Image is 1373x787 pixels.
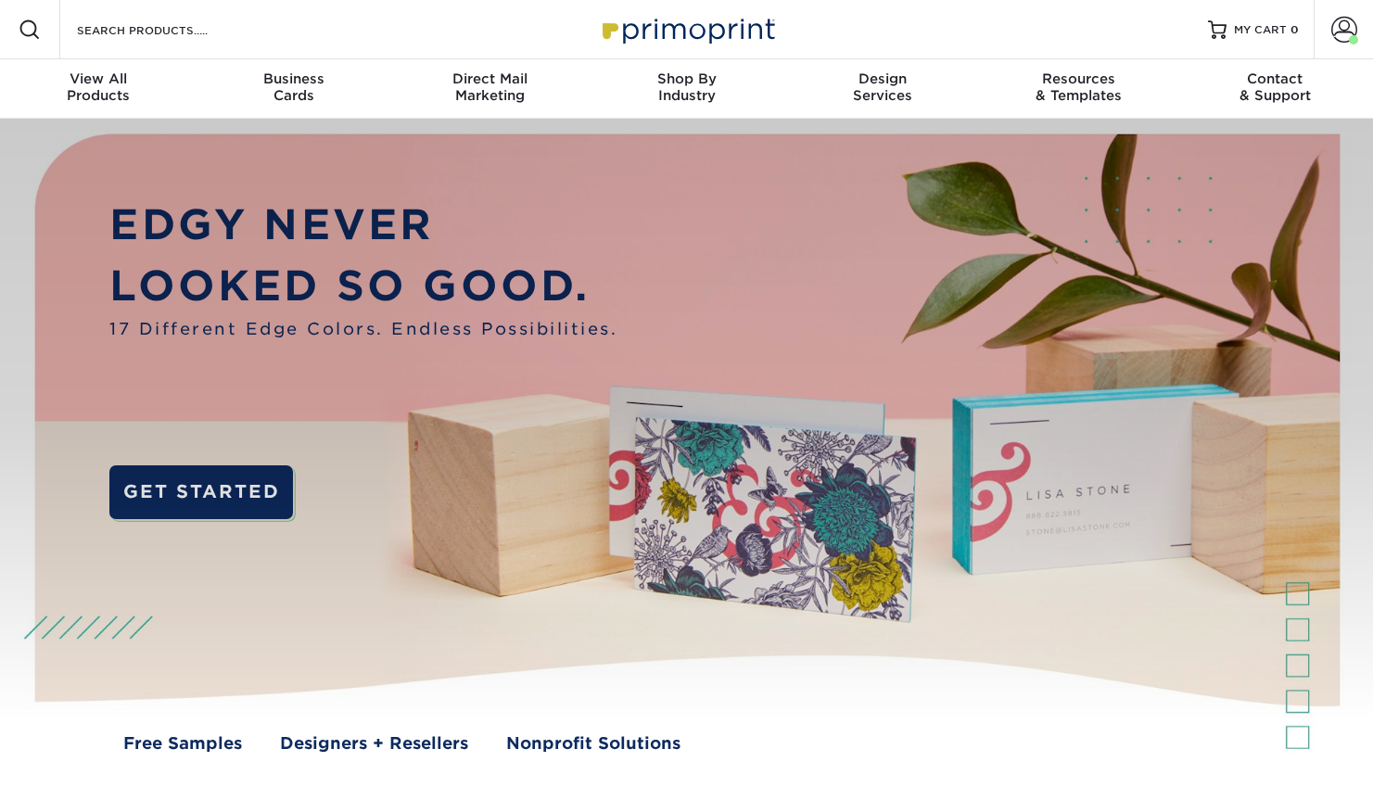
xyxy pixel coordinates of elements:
div: & Templates [981,70,1177,104]
span: Design [784,70,981,87]
span: Resources [981,70,1177,87]
a: Free Samples [123,731,242,756]
div: & Support [1176,70,1373,104]
a: BusinessCards [197,59,393,119]
a: Shop ByIndustry [589,59,785,119]
a: Resources& Templates [981,59,1177,119]
span: Contact [1176,70,1373,87]
div: Marketing [392,70,589,104]
div: Industry [589,70,785,104]
img: Primoprint [594,9,780,49]
div: Cards [197,70,393,104]
a: Contact& Support [1176,59,1373,119]
span: MY CART [1234,22,1287,38]
a: Designers + Resellers [280,731,468,756]
div: Services [784,70,981,104]
span: Shop By [589,70,785,87]
a: DesignServices [784,59,981,119]
a: Direct MailMarketing [392,59,589,119]
span: Direct Mail [392,70,589,87]
span: Business [197,70,393,87]
span: 0 [1290,23,1299,36]
input: SEARCH PRODUCTS..... [75,19,256,41]
a: Nonprofit Solutions [506,731,680,756]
